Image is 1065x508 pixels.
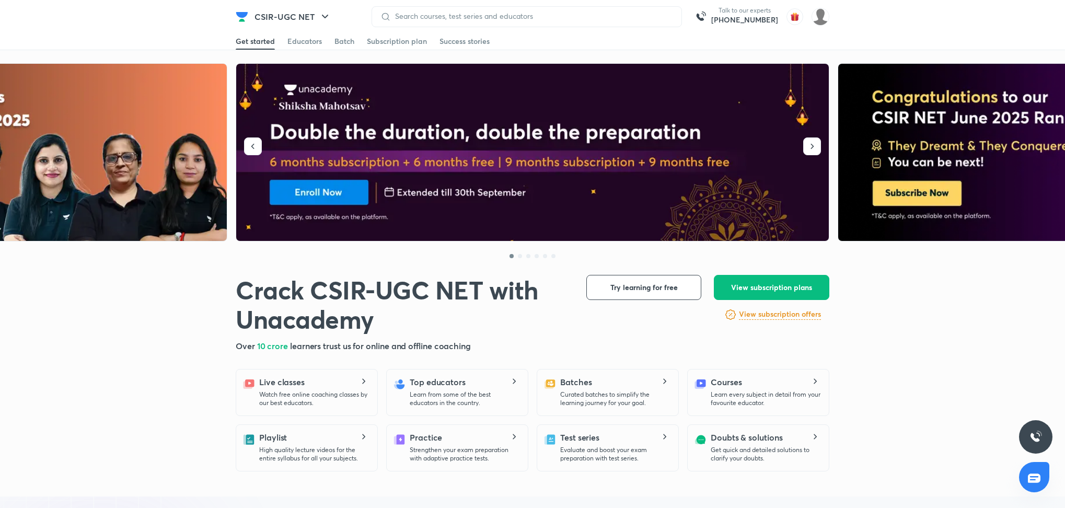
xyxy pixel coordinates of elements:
[786,8,803,25] img: avatar
[236,340,257,351] span: Over
[287,33,322,50] a: Educators
[290,340,471,351] span: learners trust us for online and offline coaching
[711,6,778,15] p: Talk to our experts
[367,36,427,47] div: Subscription plan
[560,431,599,444] h5: Test series
[711,15,778,25] a: [PHONE_NUMBER]
[586,275,701,300] button: Try learning for free
[391,12,673,20] input: Search courses, test series and educators
[410,446,519,463] p: Strengthen your exam preparation with adaptive practice tests.
[236,10,248,23] img: Company Logo
[560,390,670,407] p: Curated batches to simplify the learning journey for your goal.
[236,275,570,333] h1: Crack CSIR-UGC NET with Unacademy
[731,282,812,293] span: View subscription plans
[257,340,290,351] span: 10 crore
[259,431,287,444] h5: Playlist
[714,275,829,300] button: View subscription plans
[248,6,338,27] button: CSIR-UGC NET
[259,446,369,463] p: High quality lecture videos for the entire syllabus for all your subjects.
[711,431,783,444] h5: Doubts & solutions
[410,431,442,444] h5: Practice
[690,6,711,27] img: call-us
[711,390,820,407] p: Learn every subject in detail from your favourite educator.
[410,376,466,388] h5: Top educators
[560,376,592,388] h5: Batches
[711,446,820,463] p: Get quick and detailed solutions to clarify your doubts.
[367,33,427,50] a: Subscription plan
[334,36,354,47] div: Batch
[334,33,354,50] a: Batch
[1029,431,1042,443] img: ttu
[812,8,829,26] img: Rai Haldar
[259,376,305,388] h5: Live classes
[259,390,369,407] p: Watch free online coaching classes by our best educators.
[739,309,821,320] h6: View subscription offers
[439,36,490,47] div: Success stories
[439,33,490,50] a: Success stories
[610,282,678,293] span: Try learning for free
[739,308,821,321] a: View subscription offers
[287,36,322,47] div: Educators
[236,36,275,47] div: Get started
[410,390,519,407] p: Learn from some of the best educators in the country.
[711,376,742,388] h5: Courses
[236,33,275,50] a: Get started
[560,446,670,463] p: Evaluate and boost your exam preparation with test series.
